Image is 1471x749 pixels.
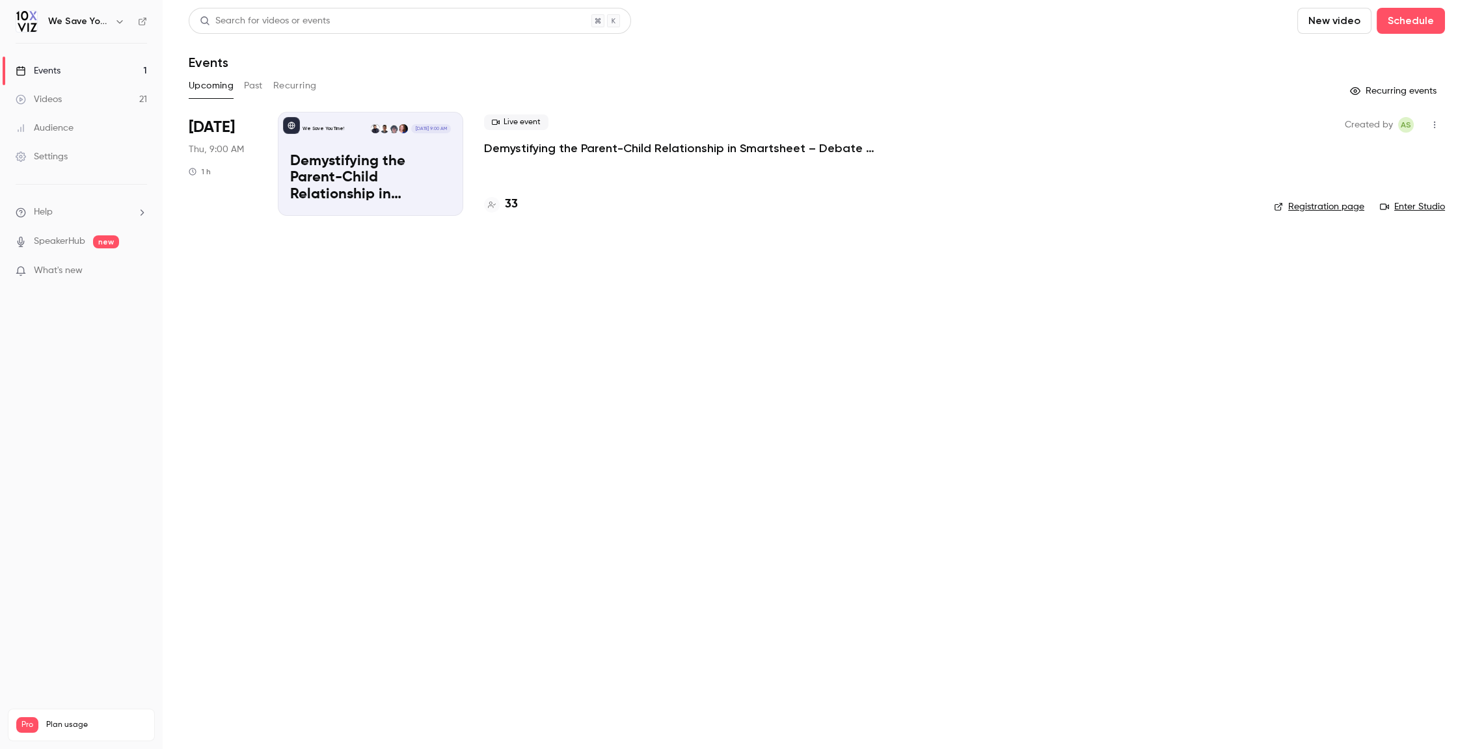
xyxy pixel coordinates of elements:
button: New video [1297,8,1371,34]
button: Schedule [1377,8,1445,34]
a: Demystifying the Parent-Child Relationship in Smartsheet – Debate at the Dinner Table [484,140,874,156]
div: Audience [16,122,74,135]
img: We Save You Time! [16,11,37,32]
button: Recurring [273,75,317,96]
span: new [93,235,119,248]
span: Plan usage [46,720,146,730]
div: Events [16,64,61,77]
a: SpeakerHub [34,235,85,248]
a: Demystifying the Parent-Child Relationship in Smartsheet – Debate at the Dinner Table We Save You... [278,112,463,216]
img: Ayelet Weiner [380,124,389,133]
span: AS [1401,117,1411,133]
span: What's new [34,264,83,278]
p: We Save You Time! [303,125,344,132]
div: Search for videos or events [200,14,330,28]
span: [DATE] 9:00 AM [411,124,450,133]
h1: Events [189,55,228,70]
span: [DATE] [189,117,235,138]
p: Demystifying the Parent-Child Relationship in Smartsheet – Debate at the Dinner Table [290,153,451,204]
button: Upcoming [189,75,234,96]
img: Dansong Wang [389,124,398,133]
iframe: Noticeable Trigger [131,265,147,277]
span: Created by [1345,117,1393,133]
span: Help [34,205,53,219]
a: Registration page [1274,200,1364,213]
span: Ashley Sage [1398,117,1414,133]
h6: We Save You Time! [48,15,109,28]
span: Thu, 9:00 AM [189,143,244,156]
div: Settings [16,150,68,163]
span: Pro [16,717,38,733]
span: Live event [484,114,548,130]
a: Enter Studio [1380,200,1445,213]
div: Videos [16,93,62,106]
button: Past [244,75,263,96]
img: Jennifer Jones [399,124,408,133]
h4: 33 [505,196,518,213]
img: Dustin Wise [371,124,380,133]
li: help-dropdown-opener [16,205,147,219]
div: 1 h [189,166,211,177]
div: Sep 4 Thu, 9:00 AM (America/Denver) [189,112,257,216]
button: Recurring events [1344,81,1445,101]
a: 33 [484,196,518,213]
